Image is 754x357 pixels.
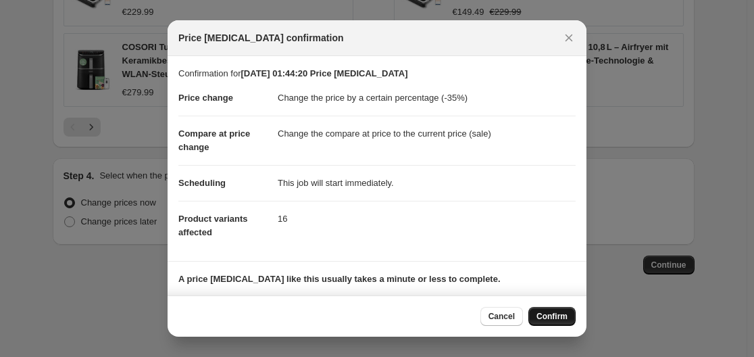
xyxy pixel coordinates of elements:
[488,311,515,322] span: Cancel
[241,68,407,78] b: [DATE] 01:44:20 Price [MEDICAL_DATA]
[278,165,576,201] dd: This job will start immediately.
[178,67,576,80] p: Confirmation for
[178,128,250,152] span: Compare at price change
[178,274,501,284] b: A price [MEDICAL_DATA] like this usually takes a minute or less to complete.
[536,311,568,322] span: Confirm
[178,214,248,237] span: Product variants affected
[278,80,576,116] dd: Change the price by a certain percentage (-35%)
[278,201,576,237] dd: 16
[178,93,233,103] span: Price change
[178,178,226,188] span: Scheduling
[559,28,578,47] button: Close
[178,31,344,45] span: Price [MEDICAL_DATA] confirmation
[278,116,576,151] dd: Change the compare at price to the current price (sale)
[528,307,576,326] button: Confirm
[480,307,523,326] button: Cancel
